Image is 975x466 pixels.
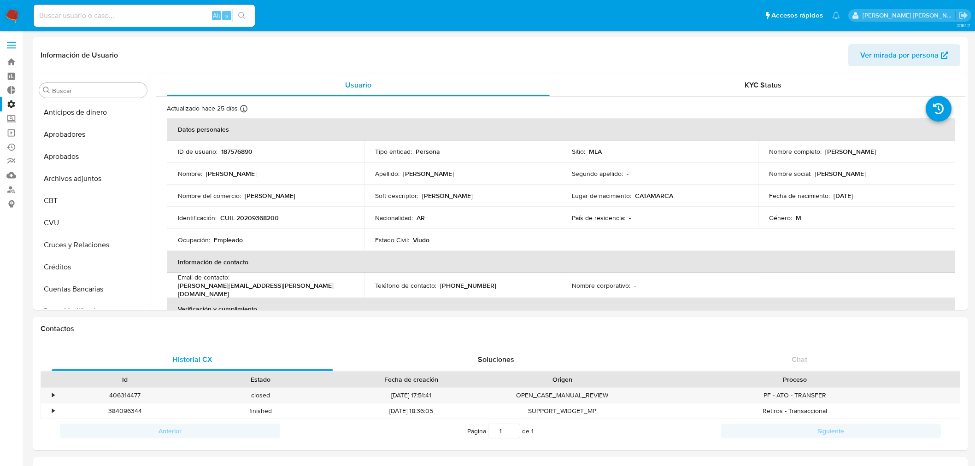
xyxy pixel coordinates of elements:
[41,51,118,60] h1: Información de Usuario
[417,214,425,222] p: AR
[375,169,399,178] p: Apellido :
[60,424,280,438] button: Anterior
[214,236,243,244] p: Empleado
[220,214,279,222] p: CUIL 20209368200
[834,192,853,200] p: [DATE]
[413,236,429,244] p: Viudo
[771,11,823,20] span: Accesos rápidos
[232,9,251,22] button: search-icon
[769,192,830,200] p: Fecha de nacimiento :
[167,118,955,140] th: Datos personales
[35,146,151,168] button: Aprobados
[825,147,876,156] p: [PERSON_NAME]
[630,403,960,419] div: Retiros - Transaccional
[193,388,328,403] div: closed
[403,169,454,178] p: [PERSON_NAME]
[375,281,436,290] p: Teléfono de contacto :
[440,281,496,290] p: [PHONE_NUMBER]
[213,11,220,20] span: Alt
[958,11,968,20] a: Salir
[572,169,623,178] p: Segundo apellido :
[572,214,625,222] p: País de residencia :
[328,403,494,419] div: [DATE] 18:36:05
[64,375,186,384] div: Id
[41,324,960,333] h1: Contactos
[178,236,210,244] p: Ocupación :
[636,375,953,384] div: Proceso
[35,278,151,300] button: Cuentas Bancarias
[172,354,212,365] span: Historial CX
[769,147,822,156] p: Nombre completo :
[178,214,217,222] p: Identificación :
[478,354,514,365] span: Soluciones
[572,192,631,200] p: Lugar de nacimiento :
[57,403,193,419] div: 384096344
[52,391,54,400] div: •
[531,426,534,436] span: 1
[375,214,413,222] p: Nacionalidad :
[206,169,257,178] p: [PERSON_NAME]
[629,214,631,222] p: -
[178,192,241,200] p: Nombre del comercio :
[57,388,193,403] div: 406314477
[328,388,494,403] div: [DATE] 17:51:41
[178,169,202,178] p: Nombre :
[416,147,440,156] p: Persona
[167,251,955,273] th: Información de contacto
[501,375,623,384] div: Origen
[572,281,630,290] p: Nombre corporativo :
[178,281,349,298] p: [PERSON_NAME][EMAIL_ADDRESS][PERSON_NAME][DOMAIN_NAME]
[832,12,840,19] a: Notificaciones
[35,300,151,322] button: Datos Modificados
[494,403,630,419] div: SUPPORT_WIDGET_MP
[52,87,143,95] input: Buscar
[225,11,228,20] span: s
[848,44,960,66] button: Ver mirada por persona
[589,147,602,156] p: MLA
[167,104,238,113] p: Actualizado hace 25 días
[52,407,54,415] div: •
[721,424,941,438] button: Siguiente
[815,169,866,178] p: [PERSON_NAME]
[35,256,151,278] button: Créditos
[345,80,371,90] span: Usuario
[35,123,151,146] button: Aprobadores
[34,10,255,22] input: Buscar usuario o caso...
[35,212,151,234] button: CVU
[467,424,534,438] span: Página de
[375,192,418,200] p: Soft descriptor :
[193,403,328,419] div: finished
[792,354,807,365] span: Chat
[35,190,151,212] button: CBT
[335,375,488,384] div: Fecha de creación
[35,234,151,256] button: Cruces y Relaciones
[630,388,960,403] div: PF - ATO - TRANSFER
[745,80,781,90] span: KYC Status
[796,214,801,222] p: M
[245,192,295,200] p: [PERSON_NAME]
[769,214,792,222] p: Género :
[769,169,811,178] p: Nombre social :
[178,273,229,281] p: Email de contacto :
[860,44,939,66] span: Ver mirada por persona
[494,388,630,403] div: OPEN_CASE_MANUAL_REVIEW
[627,169,628,178] p: -
[572,147,585,156] p: Sitio :
[167,298,955,320] th: Verificación y cumplimiento
[634,281,636,290] p: -
[422,192,473,200] p: [PERSON_NAME]
[199,375,322,384] div: Estado
[35,168,151,190] button: Archivos adjuntos
[178,147,217,156] p: ID de usuario :
[375,236,409,244] p: Estado Civil :
[375,147,412,156] p: Tipo entidad :
[635,192,673,200] p: CATAMARCA
[863,11,956,20] p: mercedes.medrano@mercadolibre.com
[35,101,151,123] button: Anticipos de dinero
[43,87,50,94] button: Buscar
[221,147,253,156] p: 187576890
